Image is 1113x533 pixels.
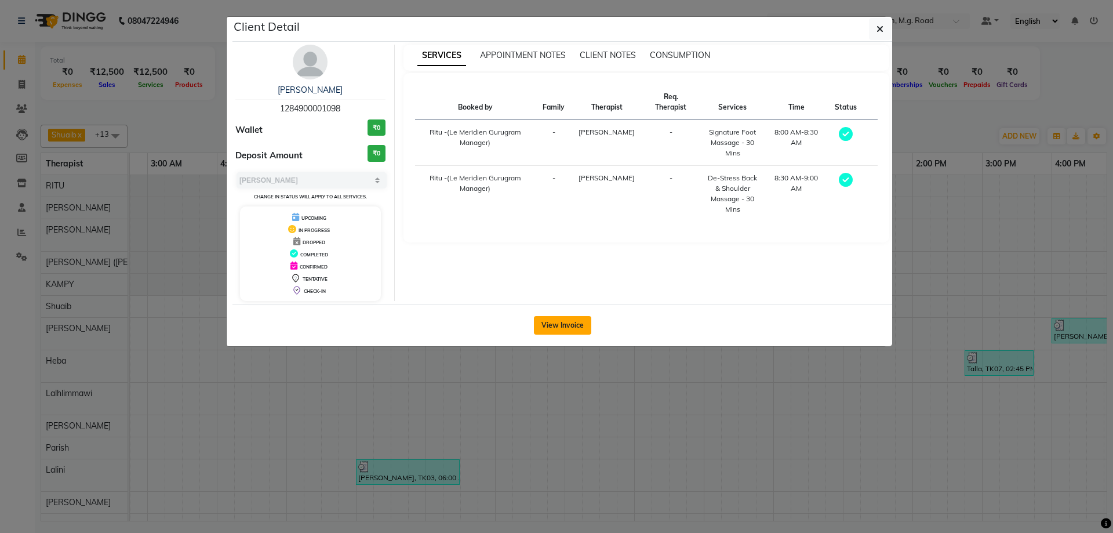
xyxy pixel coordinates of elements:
span: CONFIRMED [300,264,328,270]
h3: ₹0 [368,145,385,162]
span: CLIENT NOTES [580,50,636,60]
td: - [536,166,572,222]
td: - [536,120,572,166]
th: Therapist [572,85,642,120]
th: Status [828,85,864,120]
span: [PERSON_NAME] [579,128,635,136]
img: avatar [293,45,328,79]
span: UPCOMING [301,215,326,221]
h5: Client Detail [234,18,300,35]
th: Booked by [415,85,536,120]
span: COMPLETED [300,252,328,258]
span: Wallet [235,124,263,137]
span: 1284900001098 [280,103,340,114]
span: APPOINTMENT NOTES [480,50,566,60]
th: Family [536,85,572,120]
span: CHECK-IN [304,288,326,294]
td: - [642,120,700,166]
div: Signature Foot Massage - 30 Mins [707,127,758,158]
td: Ritu -(Le Meridien Gurugram Manager) [415,120,536,166]
a: [PERSON_NAME] [278,85,343,95]
span: SERVICES [417,45,466,66]
small: Change in status will apply to all services. [254,194,367,200]
span: [PERSON_NAME] [579,173,635,182]
th: Time [765,85,828,120]
span: DROPPED [303,240,325,245]
td: 8:00 AM-8:30 AM [765,120,828,166]
td: Ritu -(Le Meridien Gurugram Manager) [415,166,536,222]
td: 8:30 AM-9:00 AM [765,166,828,222]
h3: ₹0 [368,119,385,136]
div: De-Stress Back & Shoulder Massage - 30 Mins [707,173,758,215]
span: Deposit Amount [235,149,303,162]
th: Req. Therapist [642,85,700,120]
span: CONSUMPTION [650,50,710,60]
td: - [642,166,700,222]
span: TENTATIVE [303,276,328,282]
th: Services [700,85,765,120]
button: View Invoice [534,316,591,335]
span: IN PROGRESS [299,227,330,233]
